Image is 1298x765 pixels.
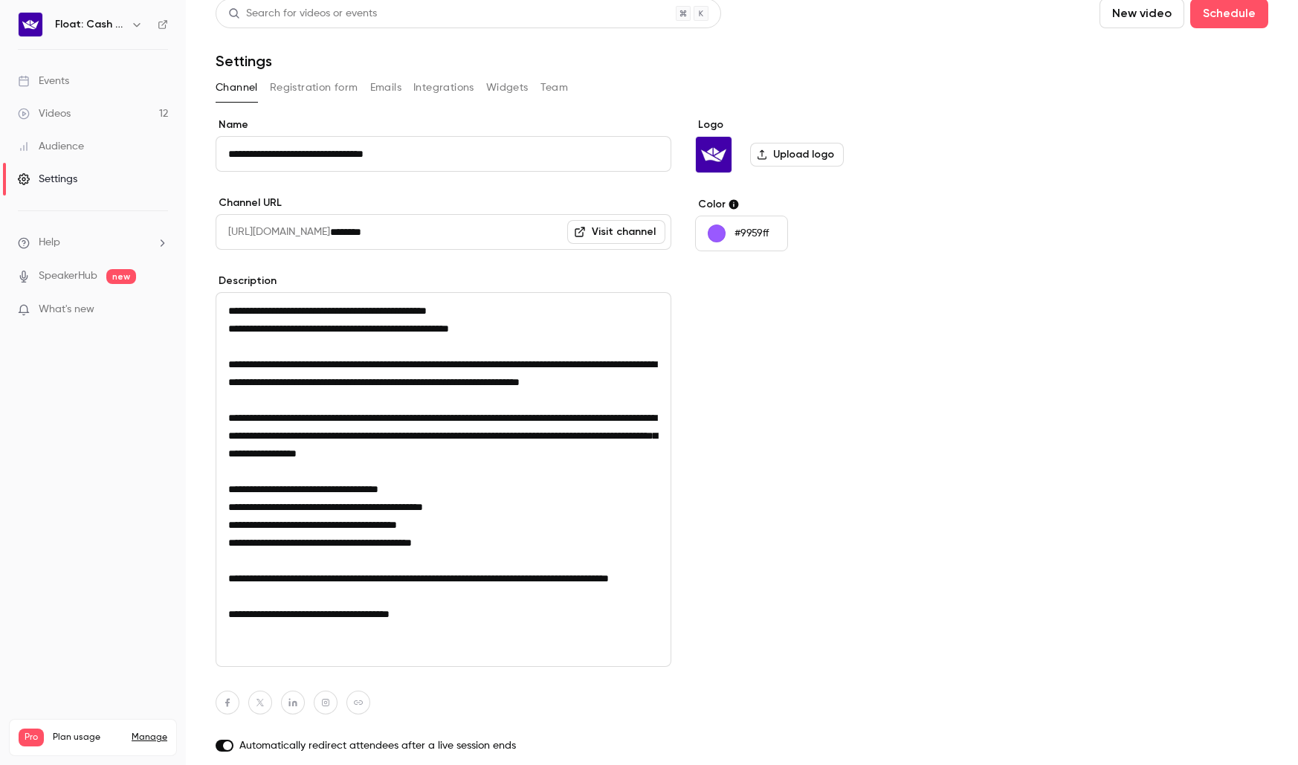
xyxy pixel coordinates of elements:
div: Events [18,74,69,88]
label: Color [695,197,923,212]
label: Description [216,274,671,288]
span: [URL][DOMAIN_NAME] [216,214,330,250]
label: Upload logo [750,143,844,167]
div: Settings [18,172,77,187]
label: Logo [695,117,923,132]
label: Automatically redirect attendees after a live session ends [216,738,671,753]
a: SpeakerHub [39,268,97,284]
button: Emails [370,76,401,100]
button: Widgets [486,76,529,100]
iframe: Noticeable Trigger [150,303,168,317]
label: Channel URL [216,196,671,210]
a: Manage [132,732,167,743]
h1: Settings [216,52,272,70]
div: Search for videos or events [228,6,377,22]
label: Name [216,117,671,132]
button: Integrations [413,76,474,100]
span: Help [39,235,60,251]
p: #9959ff [734,226,769,241]
span: Plan usage [53,732,123,743]
a: Visit channel [567,220,665,244]
img: Float: Cash Flow Intelligence Series [19,13,42,36]
button: Channel [216,76,258,100]
button: Registration form [270,76,358,100]
div: Videos [18,106,71,121]
span: new [106,269,136,284]
h6: Float: Cash Flow Intelligence Series [55,17,125,32]
section: Logo [695,117,923,173]
li: help-dropdown-opener [18,235,168,251]
img: Float: Cash Flow Intelligence Series [696,137,732,172]
button: Team [540,76,569,100]
span: Pro [19,729,44,746]
button: #9959ff [695,216,788,251]
div: Audience [18,139,84,154]
span: What's new [39,302,94,317]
